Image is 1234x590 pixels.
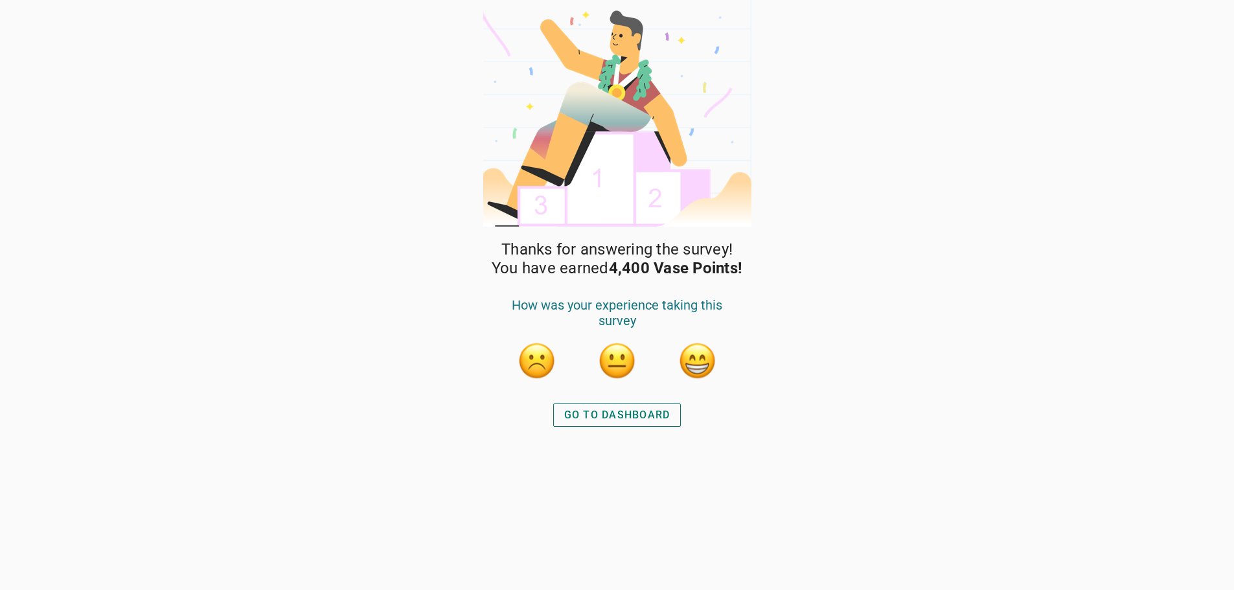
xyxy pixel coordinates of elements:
[492,259,742,278] span: You have earned
[609,259,743,277] strong: 4,400 Vase Points!
[501,240,733,259] span: Thanks for answering the survey!
[497,297,738,341] div: How was your experience taking this survey
[564,407,670,423] div: GO TO DASHBOARD
[553,403,681,427] button: GO TO DASHBOARD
